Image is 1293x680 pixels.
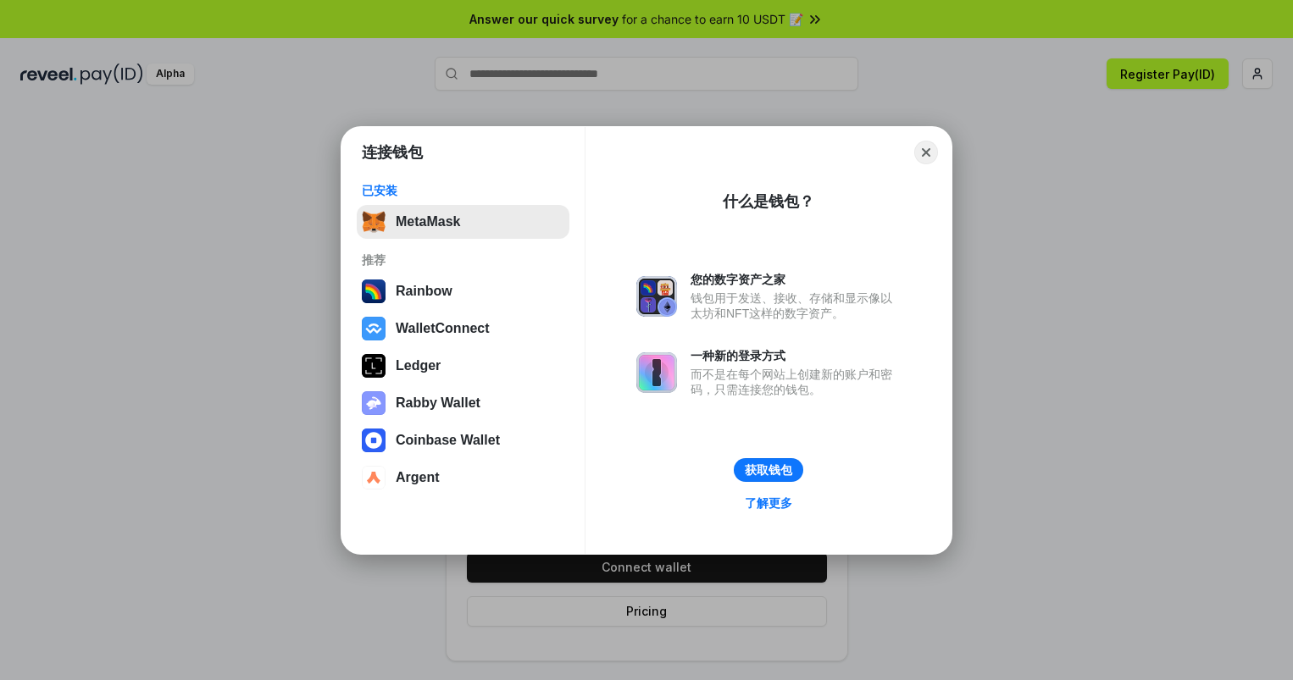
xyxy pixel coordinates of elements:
button: WalletConnect [357,312,569,346]
div: 钱包用于发送、接收、存储和显示像以太坊和NFT这样的数字资产。 [691,290,901,321]
button: 获取钱包 [734,458,803,482]
div: 了解更多 [745,495,792,511]
div: 已安装 [362,183,564,198]
button: Argent [357,461,569,495]
img: svg+xml,%3Csvg%20width%3D%2228%22%20height%3D%2228%22%20viewBox%3D%220%200%2028%2028%22%20fill%3D... [362,317,386,340]
div: WalletConnect [396,321,490,336]
div: 获取钱包 [745,462,792,478]
img: svg+xml,%3Csvg%20width%3D%22120%22%20height%3D%22120%22%20viewBox%3D%220%200%20120%20120%22%20fil... [362,279,386,303]
div: Coinbase Wallet [396,433,500,448]
div: MetaMask [396,214,460,229]
div: Rabby Wallet [396,395,480,411]
button: Rainbow [357,274,569,308]
div: Argent [396,470,440,485]
div: 一种新的登录方式 [691,348,901,363]
img: svg+xml,%3Csvg%20xmlns%3D%22http%3A%2F%2Fwww.w3.org%2F2000%2Fsvg%22%20fill%3D%22none%22%20viewBox... [362,391,386,415]
button: Ledger [357,349,569,383]
div: Rainbow [396,284,452,299]
button: Rabby Wallet [357,386,569,420]
div: 而不是在每个网站上创建新的账户和密码，只需连接您的钱包。 [691,367,901,397]
img: svg+xml,%3Csvg%20xmlns%3D%22http%3A%2F%2Fwww.w3.org%2F2000%2Fsvg%22%20width%3D%2228%22%20height%3... [362,354,386,378]
img: svg+xml,%3Csvg%20fill%3D%22none%22%20height%3D%2233%22%20viewBox%3D%220%200%2035%2033%22%20width%... [362,210,386,234]
a: 了解更多 [735,492,802,514]
img: svg+xml,%3Csvg%20xmlns%3D%22http%3A%2F%2Fwww.w3.org%2F2000%2Fsvg%22%20fill%3D%22none%22%20viewBox... [636,352,677,393]
h1: 连接钱包 [362,142,423,163]
div: 您的数字资产之家 [691,272,901,287]
img: svg+xml,%3Csvg%20width%3D%2228%22%20height%3D%2228%22%20viewBox%3D%220%200%2028%2028%22%20fill%3D... [362,466,386,489]
div: 什么是钱包？ [723,191,814,212]
button: Coinbase Wallet [357,423,569,457]
button: Close [914,141,938,164]
div: Ledger [396,358,441,373]
button: MetaMask [357,205,569,239]
img: svg+xml,%3Csvg%20xmlns%3D%22http%3A%2F%2Fwww.w3.org%2F2000%2Fsvg%22%20fill%3D%22none%22%20viewBox... [636,276,677,317]
div: 推荐 [362,252,564,268]
img: svg+xml,%3Csvg%20width%3D%2228%22%20height%3D%2228%22%20viewBox%3D%220%200%2028%2028%22%20fill%3D... [362,428,386,452]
